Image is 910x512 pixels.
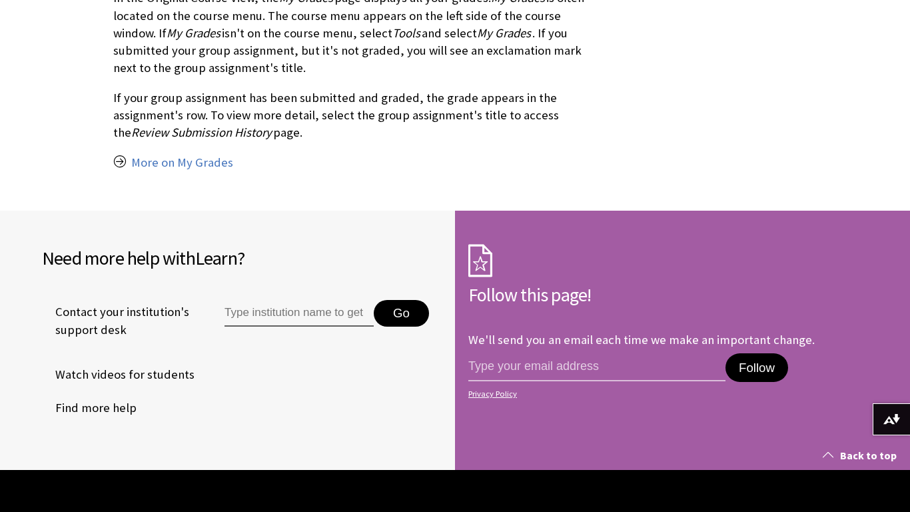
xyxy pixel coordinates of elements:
span: Learn [195,246,237,270]
span: Contact your institution's support desk [42,303,194,338]
p: If your group assignment has been submitted and graded, the grade appears in the assignment's row... [113,89,600,142]
span: My Grades [477,25,531,41]
input: Type institution name to get support [225,300,374,327]
p: We'll send you an email each time we make an important change. [468,332,815,347]
a: More on My Grades [131,155,233,171]
h2: Follow this page! [468,281,868,309]
a: Back to top [813,443,910,468]
img: Subscription Icon [468,244,492,277]
span: Review Submission History [131,125,272,140]
input: email address [468,353,725,381]
a: Privacy Policy [468,389,864,399]
h2: Need more help with ? [42,244,442,272]
a: Find more help [42,398,137,418]
span: Tools [392,25,420,41]
button: Go [374,300,429,327]
button: Follow [725,353,788,383]
span: My Grades [167,25,221,41]
a: Watch videos for students [42,365,195,385]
